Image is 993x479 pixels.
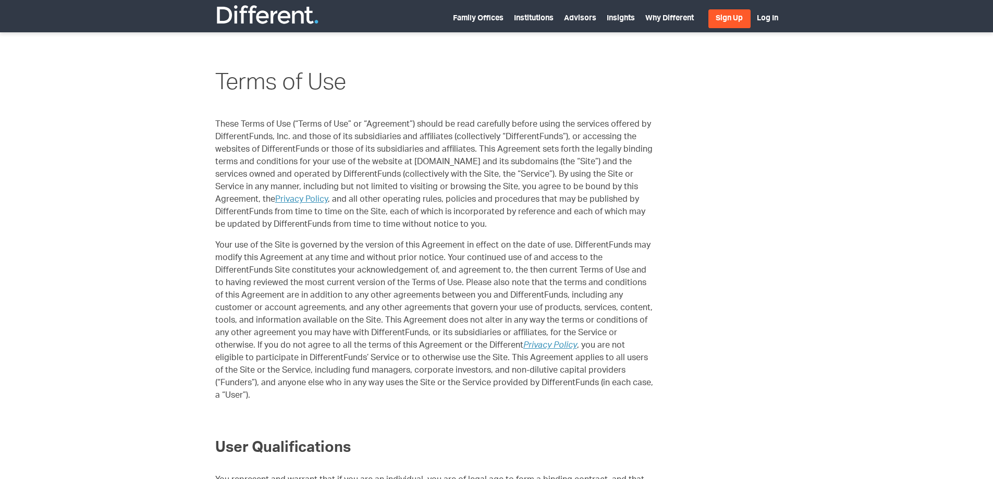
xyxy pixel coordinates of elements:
a: Institutions [514,15,554,22]
a: Privacy Policy [523,342,577,350]
a: Insights [607,15,635,22]
a: Sign Up [708,9,751,28]
h1: Terms of Use [215,69,653,100]
img: Different Funds [215,4,320,25]
a: Why Different [645,15,694,22]
a: Log In [757,15,778,22]
span: , you are not eligible to participate in DifferentFunds’ Service or to otherwise use the Site. Th... [215,342,653,400]
span: Your use of the Site is governed by the version of this Agreement in effect on the date of use. D... [215,242,653,350]
a: Advisors [564,15,596,22]
span: , and all other operating rules, policies and procedures that may be published by DifferentFunds ... [215,196,645,229]
b: User Qualifications [215,441,351,456]
span: These Terms of Use (“Terms of Use” or “Agreement”) should be read carefully before using the serv... [215,121,653,204]
a: Privacy Policy [275,196,328,204]
a: Family Offices [453,15,504,22]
